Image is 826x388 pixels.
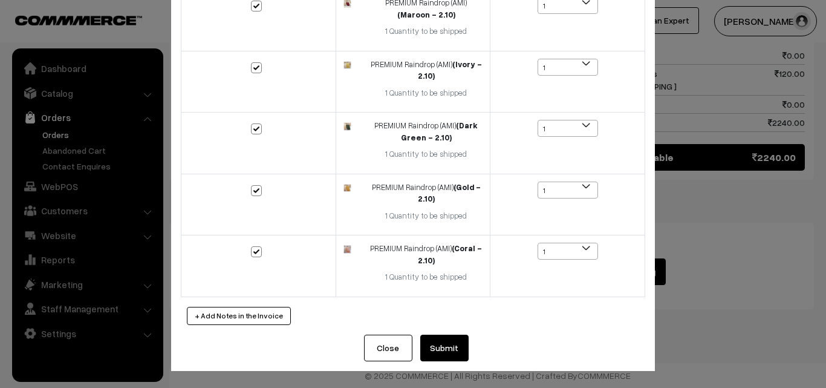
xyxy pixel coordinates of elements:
[538,120,597,137] span: 1
[369,87,483,99] div: 1 Quantity to be shipped
[418,243,483,265] strong: (Coral - 2.10)
[397,10,455,19] strong: (Maroon - 2.10)
[538,243,597,260] span: 1
[538,120,598,137] span: 1
[343,122,351,130] img: 17471200861633dark-green.jpg
[538,59,598,76] span: 1
[538,59,597,76] span: 1
[420,335,469,361] button: Submit
[369,148,483,160] div: 1 Quantity to be shipped
[343,245,351,253] img: 17471193654207coral.jpg
[364,335,412,361] button: Close
[369,243,483,266] div: PREMIUM Raindrop (AMI)
[369,271,483,283] div: 1 Quantity to be shipped
[538,182,598,199] span: 1
[187,307,291,325] button: + Add Notes in the Invoice
[538,243,598,260] span: 1
[369,182,483,205] div: PREMIUM Raindrop (AMI)
[343,184,351,192] img: 17471205299976gold.jpg
[401,120,478,142] strong: (Dark Green - 2.10)
[369,25,483,38] div: 1 Quantity to be shipped
[369,59,483,82] div: PREMIUM Raindrop (AMI)
[369,120,483,143] div: PREMIUM Raindrop (AMI)
[343,61,351,69] img: 17471207779358IVORY.jpg
[369,210,483,222] div: 1 Quantity to be shipped
[538,182,597,199] span: 1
